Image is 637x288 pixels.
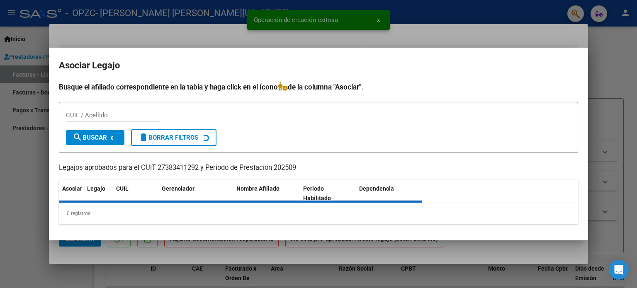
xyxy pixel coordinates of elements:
mat-icon: delete [139,132,148,142]
span: Nombre Afiliado [236,185,280,192]
datatable-header-cell: Asociar [59,180,84,207]
div: Open Intercom Messenger [609,260,629,280]
button: Buscar [66,130,124,145]
span: Periodo Habilitado [303,185,331,201]
h2: Asociar Legajo [59,58,578,73]
mat-icon: search [73,132,83,142]
span: Borrar Filtros [139,134,198,141]
span: CUIL [116,185,129,192]
button: Borrar Filtros [131,129,216,146]
div: 0 registros [59,203,578,224]
datatable-header-cell: CUIL [113,180,158,207]
span: Asociar [62,185,82,192]
span: Gerenciador [162,185,195,192]
p: Legajos aprobados para el CUIT 27383411292 y Período de Prestación 202509 [59,163,578,173]
datatable-header-cell: Dependencia [356,180,423,207]
span: Dependencia [359,185,394,192]
datatable-header-cell: Legajo [84,180,113,207]
datatable-header-cell: Gerenciador [158,180,233,207]
h4: Busque el afiliado correspondiente en la tabla y haga click en el ícono de la columna "Asociar". [59,82,578,92]
datatable-header-cell: Periodo Habilitado [300,180,356,207]
span: Legajo [87,185,105,192]
datatable-header-cell: Nombre Afiliado [233,180,300,207]
span: Buscar [73,134,107,141]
